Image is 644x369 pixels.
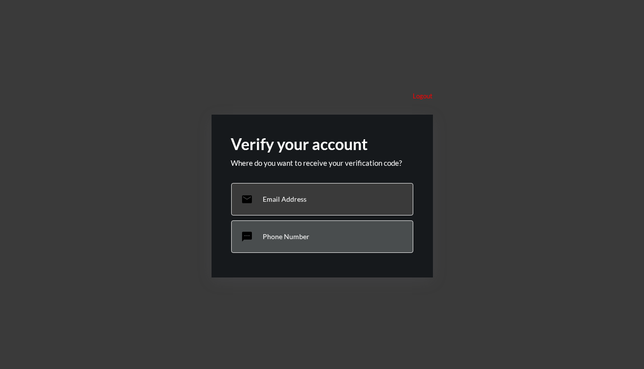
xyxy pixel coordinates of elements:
[242,231,253,243] mat-icon: sms
[231,158,413,167] p: Where do you want to receive your verification code?
[242,193,253,205] mat-icon: email
[231,134,413,154] h2: Verify your account
[263,232,310,241] p: Phone Number
[263,195,307,203] p: Email Address
[413,92,433,100] p: Logout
